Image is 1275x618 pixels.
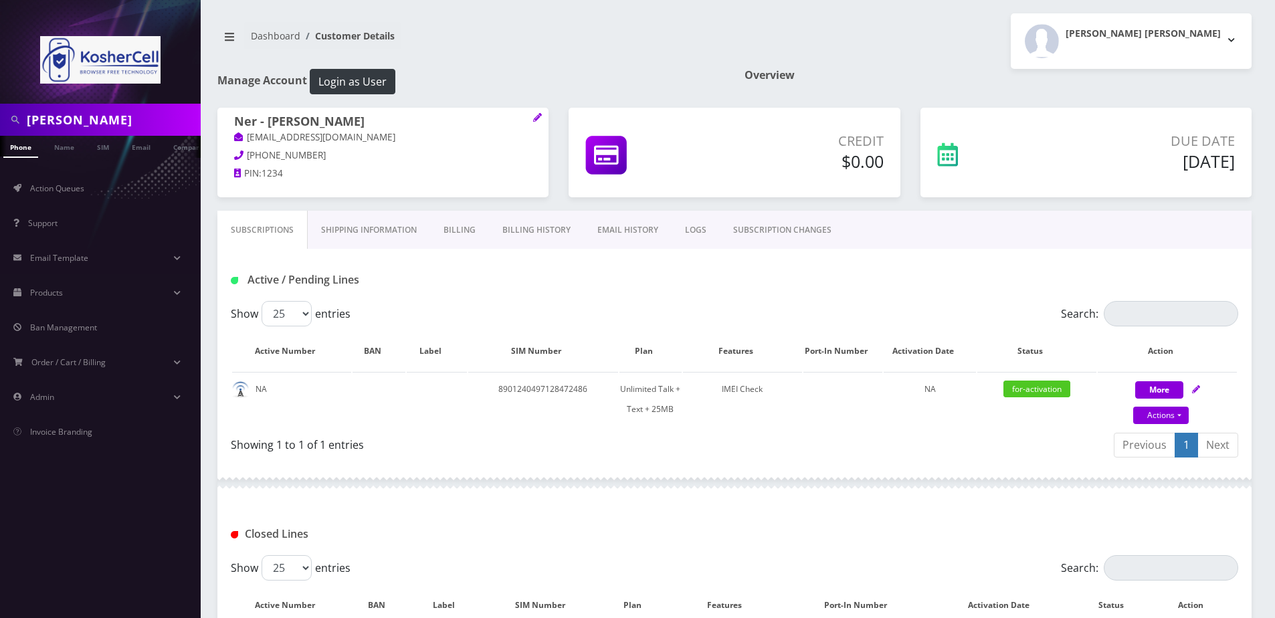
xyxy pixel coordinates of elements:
a: Company [167,136,211,157]
h5: $0.00 [718,151,883,171]
input: Search: [1104,301,1238,326]
a: PIN: [234,167,262,181]
a: LOGS [672,211,720,249]
button: [PERSON_NAME] [PERSON_NAME] [1011,13,1252,69]
a: Dashboard [251,29,300,42]
a: Name [47,136,81,157]
th: Features: activate to sort column ascending [683,332,802,371]
nav: breadcrumb [217,22,724,60]
td: NA [232,372,351,426]
td: 8901240497128472486 [468,372,618,426]
td: Unlimited Talk + Text + 25MB [619,372,682,426]
img: Active / Pending Lines [231,277,238,284]
button: More [1135,381,1183,399]
span: Ban Management [30,322,97,333]
img: Closed Lines [231,531,238,538]
h1: Ner - [PERSON_NAME] [234,114,532,130]
span: Admin [30,391,54,403]
h1: Overview [745,69,1252,82]
th: Label: activate to sort column ascending [407,332,466,371]
a: [EMAIL_ADDRESS][DOMAIN_NAME] [234,131,395,144]
a: Login as User [307,73,395,88]
span: NA [924,383,936,395]
label: Search: [1061,555,1238,581]
h1: Manage Account [217,69,724,94]
a: Next [1197,433,1238,457]
a: SUBSCRIPTION CHANGES [720,211,845,249]
h1: Closed Lines [231,528,553,540]
img: KosherCell [40,36,161,84]
a: 1 [1175,433,1198,457]
label: Search: [1061,301,1238,326]
button: Login as User [310,69,395,94]
a: Phone [3,136,38,158]
h5: [DATE] [1043,151,1235,171]
th: Plan: activate to sort column ascending [619,332,682,371]
th: Action: activate to sort column ascending [1098,332,1237,371]
a: Subscriptions [217,211,308,249]
a: Billing History [489,211,584,249]
span: 1234 [262,167,283,179]
p: Due Date [1043,131,1235,151]
span: for-activation [1003,381,1070,397]
span: Order / Cart / Billing [31,356,106,368]
div: IMEI Check [683,379,802,399]
label: Show entries [231,301,351,326]
a: Billing [430,211,489,249]
th: BAN: activate to sort column ascending [353,332,405,371]
span: Products [30,287,63,298]
th: SIM Number: activate to sort column ascending [468,332,618,371]
select: Showentries [262,555,312,581]
a: EMAIL HISTORY [584,211,672,249]
h1: Active / Pending Lines [231,274,553,286]
input: Search in Company [27,107,197,132]
th: Port-In Number: activate to sort column ascending [803,332,882,371]
a: Actions [1133,407,1189,424]
a: Previous [1114,433,1175,457]
li: Customer Details [300,29,395,43]
label: Show entries [231,555,351,581]
span: [PHONE_NUMBER] [247,149,326,161]
span: Email Template [30,252,88,264]
th: Activation Date: activate to sort column ascending [884,332,976,371]
div: Showing 1 to 1 of 1 entries [231,431,724,453]
th: Status: activate to sort column ascending [977,332,1096,371]
span: Invoice Branding [30,426,92,437]
p: Credit [718,131,883,151]
span: Support [28,217,58,229]
a: Shipping Information [308,211,430,249]
select: Showentries [262,301,312,326]
a: SIM [90,136,116,157]
span: Action Queues [30,183,84,194]
th: Active Number: activate to sort column ascending [232,332,351,371]
img: default.png [232,381,249,398]
input: Search: [1104,555,1238,581]
h2: [PERSON_NAME] [PERSON_NAME] [1066,28,1221,39]
a: Email [125,136,157,157]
